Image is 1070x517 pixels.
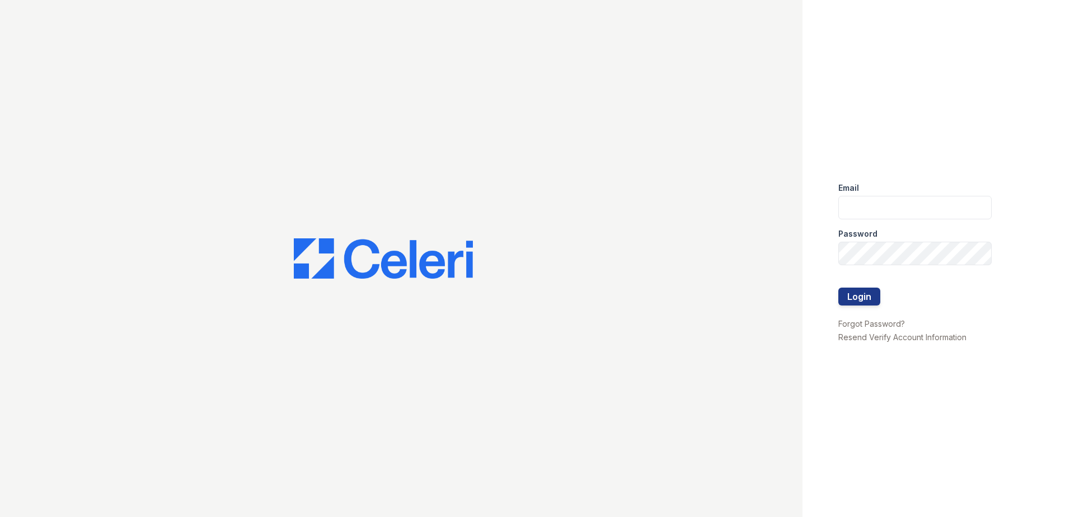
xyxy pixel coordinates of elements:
[838,319,905,328] a: Forgot Password?
[838,288,880,305] button: Login
[838,332,966,342] a: Resend Verify Account Information
[838,228,877,239] label: Password
[294,238,473,279] img: CE_Logo_Blue-a8612792a0a2168367f1c8372b55b34899dd931a85d93a1a3d3e32e68fde9ad4.png
[838,182,859,194] label: Email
